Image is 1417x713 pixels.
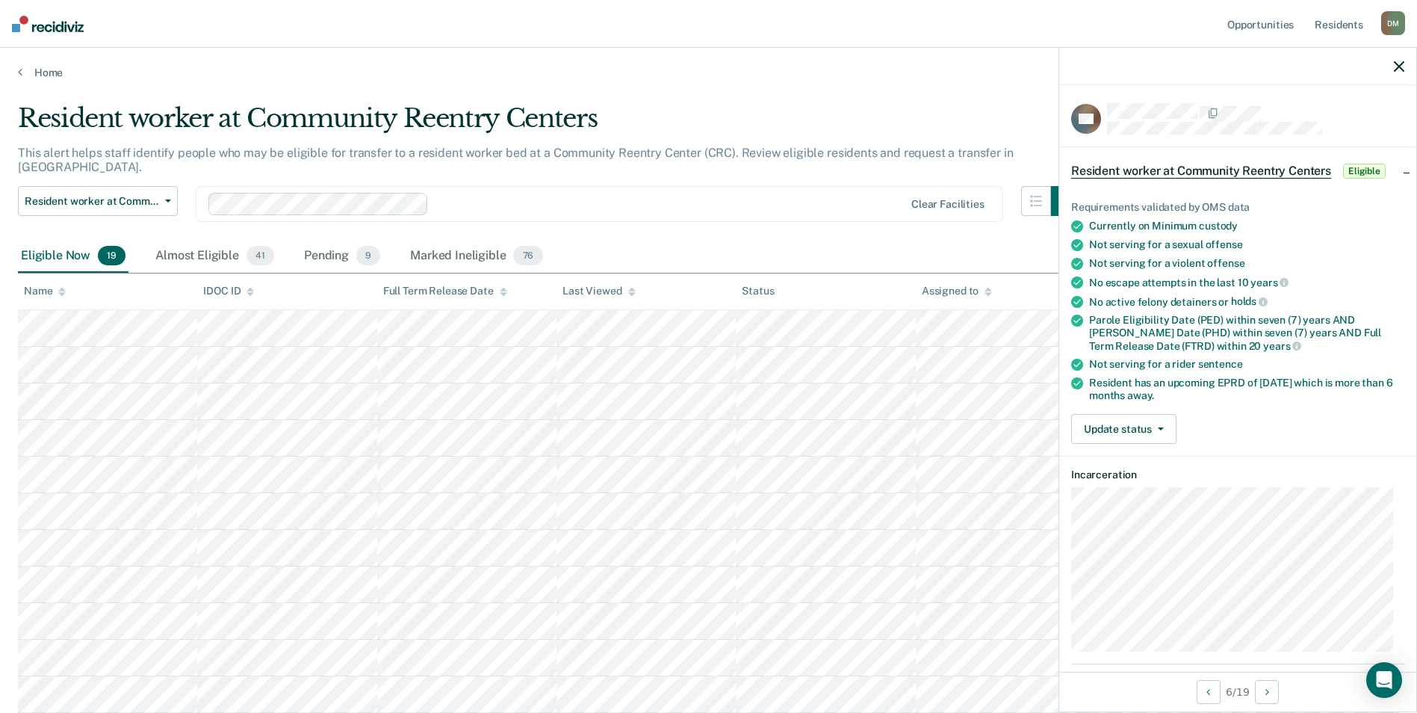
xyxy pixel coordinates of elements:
[1207,257,1244,269] span: offense
[356,246,380,265] span: 9
[1198,358,1243,370] span: sentence
[12,16,84,32] img: Recidiviz
[98,246,125,265] span: 19
[513,246,542,265] span: 76
[203,285,254,297] div: IDOC ID
[1059,147,1416,195] div: Resident worker at Community Reentry CentersEligible
[1231,295,1268,307] span: holds
[152,240,277,273] div: Almost Eligible
[922,285,992,297] div: Assigned to
[1197,680,1221,704] button: Previous Opportunity
[1255,680,1279,704] button: Next Opportunity
[1089,295,1404,309] div: No active felony detainers or
[1343,164,1386,179] span: Eligible
[1089,220,1404,232] div: Currently on Minimum
[24,285,66,297] div: Name
[1071,414,1176,444] button: Update status
[1127,389,1154,401] span: away.
[1381,11,1405,35] div: D M
[562,285,635,297] div: Last Viewed
[246,246,274,265] span: 41
[1089,257,1404,270] div: Not serving for a violent
[1089,358,1404,371] div: Not serving for a rider
[1089,314,1404,352] div: Parole Eligibility Date (PED) within seven (7) years AND [PERSON_NAME] Date (PHD) within seven (7...
[911,198,985,211] div: Clear facilities
[1199,220,1238,232] span: custody
[1059,672,1416,712] div: 6 / 19
[18,146,1013,174] p: This alert helps staff identify people who may be eligible for transfer to a resident worker bed ...
[1071,164,1331,179] span: Resident worker at Community Reentry Centers
[1071,201,1404,214] div: Requirements validated by OMS data
[1206,238,1243,250] span: offense
[1089,238,1404,251] div: Not serving for a sexual
[383,285,507,297] div: Full Term Release Date
[1250,277,1289,288] span: years
[1263,340,1301,352] span: years
[18,240,128,273] div: Eligible Now
[18,66,1399,79] a: Home
[1089,377,1404,402] div: Resident has an upcoming EPRD of [DATE] which is more than 6 months
[18,103,1081,146] div: Resident worker at Community Reentry Centers
[1071,469,1404,481] dt: Incarceration
[25,195,159,208] span: Resident worker at Community Reentry Centers
[1366,662,1402,698] div: Open Intercom Messenger
[301,240,383,273] div: Pending
[407,240,545,273] div: Marked Ineligible
[1089,276,1404,289] div: No escape attempts in the last 10
[742,285,774,297] div: Status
